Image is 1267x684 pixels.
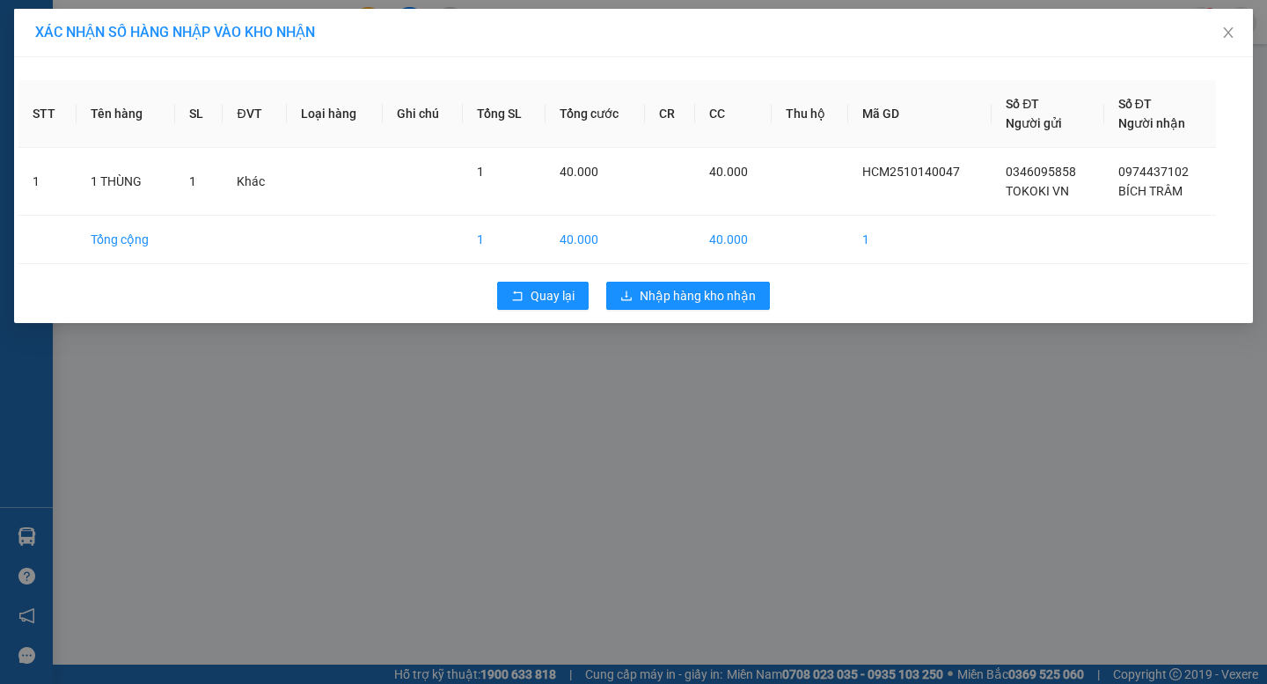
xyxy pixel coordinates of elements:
[695,80,772,148] th: CC
[640,286,756,305] span: Nhập hàng kho nhận
[463,80,546,148] th: Tổng SL
[35,24,315,40] span: XÁC NHẬN SỐ HÀNG NHẬP VÀO KHO NHẬN
[477,165,484,179] span: 1
[1118,165,1189,179] span: 0974437102
[772,80,849,148] th: Thu hộ
[18,80,77,148] th: STT
[695,216,772,264] td: 40.000
[1118,97,1152,111] span: Số ĐT
[1006,165,1076,179] span: 0346095858
[1118,116,1185,130] span: Người nhận
[77,148,175,216] td: 1 THÙNG
[463,216,546,264] td: 1
[862,165,960,179] span: HCM2510140047
[645,80,695,148] th: CR
[1221,26,1235,40] span: close
[18,148,77,216] td: 1
[383,80,463,148] th: Ghi chú
[77,80,175,148] th: Tên hàng
[1118,184,1183,198] span: BÍCH TRÂM
[1006,116,1062,130] span: Người gửi
[546,216,645,264] td: 40.000
[175,80,223,148] th: SL
[848,216,992,264] td: 1
[223,148,287,216] td: Khác
[189,174,196,188] span: 1
[1006,184,1069,198] span: TOKOKI VN
[531,286,575,305] span: Quay lại
[848,80,992,148] th: Mã GD
[606,282,770,310] button: downloadNhập hàng kho nhận
[223,80,287,148] th: ĐVT
[620,290,633,304] span: download
[1006,97,1039,111] span: Số ĐT
[497,282,589,310] button: rollbackQuay lại
[511,290,524,304] span: rollback
[546,80,645,148] th: Tổng cước
[709,165,748,179] span: 40.000
[287,80,382,148] th: Loại hàng
[77,216,175,264] td: Tổng cộng
[1204,9,1253,58] button: Close
[560,165,598,179] span: 40.000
